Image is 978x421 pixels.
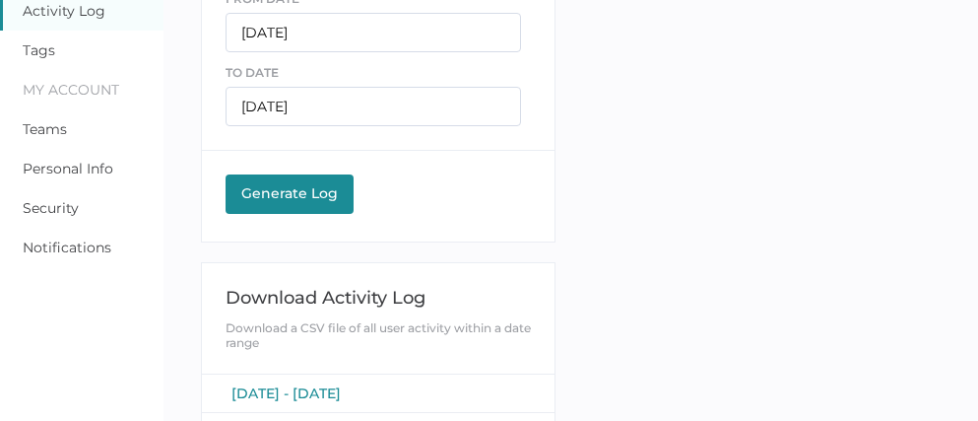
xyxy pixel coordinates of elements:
[23,239,111,256] a: Notifications
[231,385,341,402] span: [DATE] - [DATE]
[23,2,105,20] a: Activity Log
[23,41,55,59] a: Tags
[235,184,344,202] div: Generate Log
[23,199,79,217] a: Security
[226,65,279,80] span: TO DATE
[226,175,354,214] button: Generate Log
[226,320,532,350] div: Download a CSV file of all user activity within a date range
[226,287,532,309] div: Download Activity Log
[23,120,67,138] a: Teams
[23,160,113,177] a: Personal Info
